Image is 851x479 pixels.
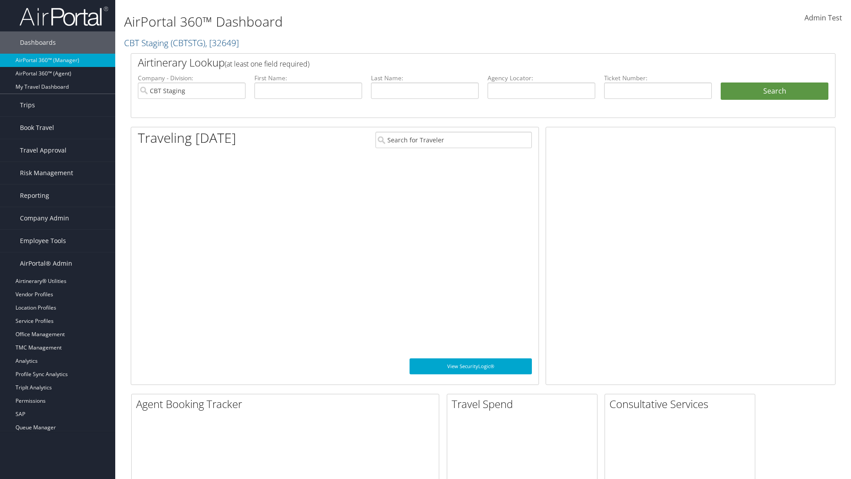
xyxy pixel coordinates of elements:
span: Company Admin [20,207,69,229]
span: Employee Tools [20,230,66,252]
h2: Airtinerary Lookup [138,55,770,70]
span: (at least one field required) [225,59,309,69]
span: AirPortal® Admin [20,252,72,275]
label: Agency Locator: [488,74,595,82]
span: Trips [20,94,35,116]
span: , [ 32649 ] [205,37,239,49]
span: Admin Test [804,13,842,23]
h1: Traveling [DATE] [138,129,236,147]
img: airportal-logo.png [20,6,108,27]
button: Search [721,82,828,100]
h2: Travel Spend [452,397,597,412]
h2: Consultative Services [609,397,755,412]
span: Dashboards [20,31,56,54]
label: First Name: [254,74,362,82]
a: View SecurityLogic® [410,358,532,374]
span: Travel Approval [20,139,66,161]
label: Company - Division: [138,74,246,82]
label: Ticket Number: [604,74,712,82]
label: Last Name: [371,74,479,82]
h1: AirPortal 360™ Dashboard [124,12,603,31]
input: Search for Traveler [375,132,532,148]
span: Reporting [20,185,49,207]
span: Book Travel [20,117,54,139]
span: ( CBTSTG ) [171,37,205,49]
a: Admin Test [804,4,842,32]
span: Risk Management [20,162,73,184]
h2: Agent Booking Tracker [136,397,439,412]
a: CBT Staging [124,37,239,49]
